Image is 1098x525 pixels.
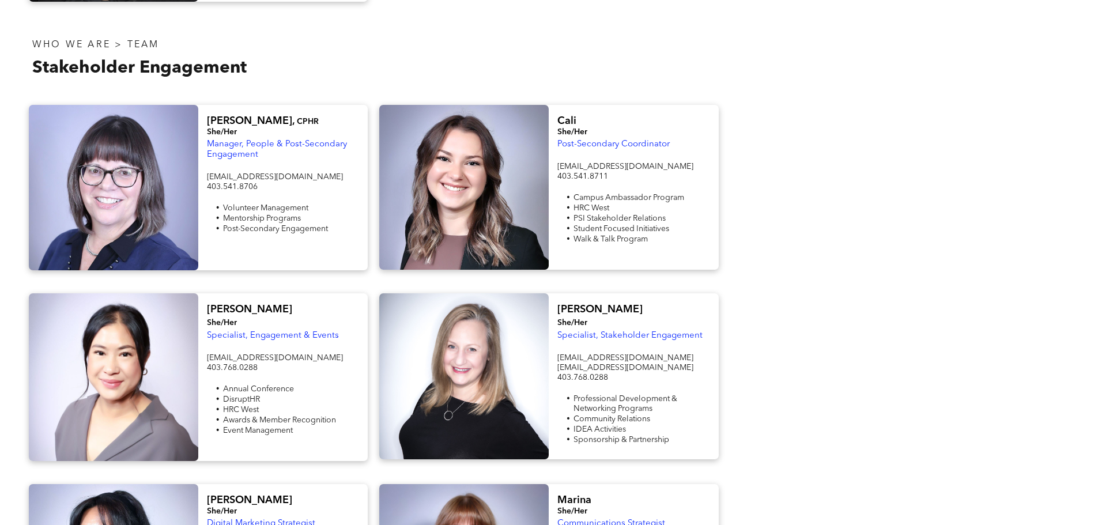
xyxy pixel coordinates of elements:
span: 403.768.0288 [207,364,258,372]
span: WHO WE ARE > TEAM [32,40,159,50]
span: She/Her [207,319,237,327]
span: CPHR [297,118,319,126]
span: [EMAIL_ADDRESS][DOMAIN_NAME] [557,354,693,362]
span: HRC West [573,204,609,212]
span: She/Her [557,128,587,136]
span: Walk & Talk Program [573,235,648,243]
span: [PERSON_NAME] [207,495,292,505]
span: Mentorship Programs [223,214,301,222]
span: Campus Ambassador Program [573,194,684,202]
span: Post-Secondary Engagement [223,225,328,233]
span: [EMAIL_ADDRESS][DOMAIN_NAME] [557,364,693,372]
span: Annual Conference [223,385,294,393]
span: DisruptHR [223,395,260,403]
span: 403.768.0288 [557,373,608,382]
span: Community Relations [573,415,650,423]
span: Volunteer Management [223,204,308,212]
span: [PERSON_NAME], [207,116,295,126]
span: [EMAIL_ADDRESS][DOMAIN_NAME] [557,163,693,171]
span: She/Her [557,507,587,515]
span: Specialist, Stakeholder Engagement [557,331,703,340]
span: Awards & Member Recognition [223,416,336,424]
span: Marina [557,495,591,505]
span: [EMAIL_ADDRESS][DOMAIN_NAME] [207,354,343,362]
span: Specialist, Engagement & Events [207,331,339,340]
span: 403.541.8711 [557,172,608,180]
span: 403.541.8706 [207,183,258,191]
span: She/Her [207,128,237,136]
span: Stakeholder Engagement [32,59,247,77]
span: [EMAIL_ADDRESS][DOMAIN_NAME] [207,173,343,181]
span: [PERSON_NAME] [557,304,643,315]
span: Cali [557,116,576,126]
span: Professional Development & Networking Programs [573,395,677,413]
span: Student Focused Initiatives [573,225,669,233]
span: Post-Secondary Coordinator [557,140,670,149]
span: [PERSON_NAME] [207,304,292,315]
span: She/Her [207,507,237,515]
span: Event Management [223,426,293,435]
span: IDEA Activities [573,425,626,433]
span: She/Her [557,319,587,327]
span: Manager, People & Post-Secondary Engagement [207,140,347,159]
span: PSI Stakeholder Relations [573,214,666,222]
span: HRC West [223,406,259,414]
span: Sponsorship & Partnership [573,436,669,444]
